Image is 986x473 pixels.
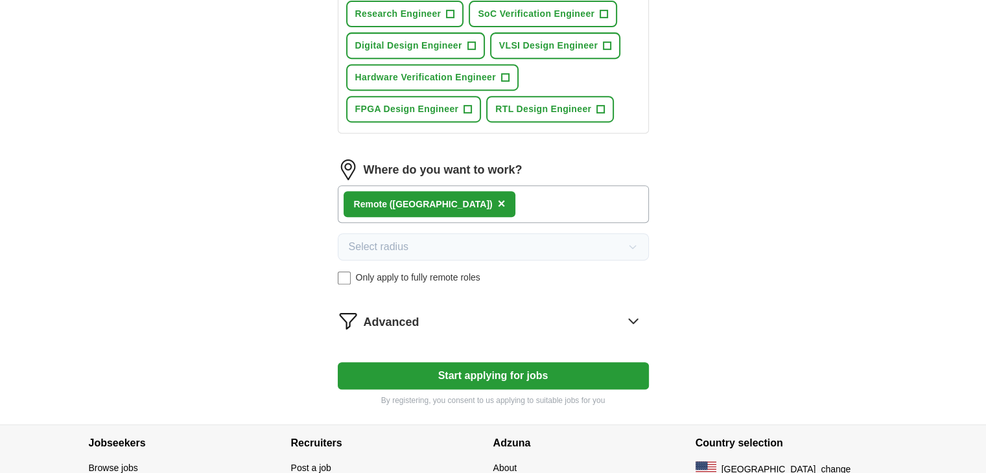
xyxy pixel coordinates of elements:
[338,159,358,180] img: location.png
[499,39,598,52] span: VLSI Design Engineer
[364,161,522,179] label: Where do you want to work?
[338,271,351,284] input: Only apply to fully remote roles
[696,425,898,461] h4: Country selection
[493,463,517,473] a: About
[338,233,649,260] button: Select radius
[346,96,482,122] button: FPGA Design Engineer
[356,271,480,284] span: Only apply to fully remote roles
[355,71,496,84] span: Hardware Verification Engineer
[478,7,594,21] span: SoC Verification Engineer
[490,32,620,59] button: VLSI Design Engineer
[346,64,519,91] button: Hardware Verification Engineer
[349,239,409,255] span: Select radius
[355,102,459,116] span: FPGA Design Engineer
[486,96,614,122] button: RTL Design Engineer
[498,196,506,211] span: ×
[89,463,138,473] a: Browse jobs
[364,314,419,331] span: Advanced
[291,463,331,473] a: Post a job
[495,102,591,116] span: RTL Design Engineer
[346,1,464,27] button: Research Engineer
[346,32,485,59] button: Digital Design Engineer
[338,362,649,389] button: Start applying for jobs
[354,198,493,211] div: Remote ([GEOGRAPHIC_DATA])
[338,395,649,406] p: By registering, you consent to us applying to suitable jobs for you
[355,39,462,52] span: Digital Design Engineer
[498,194,506,214] button: ×
[355,7,441,21] span: Research Engineer
[338,310,358,331] img: filter
[469,1,617,27] button: SoC Verification Engineer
